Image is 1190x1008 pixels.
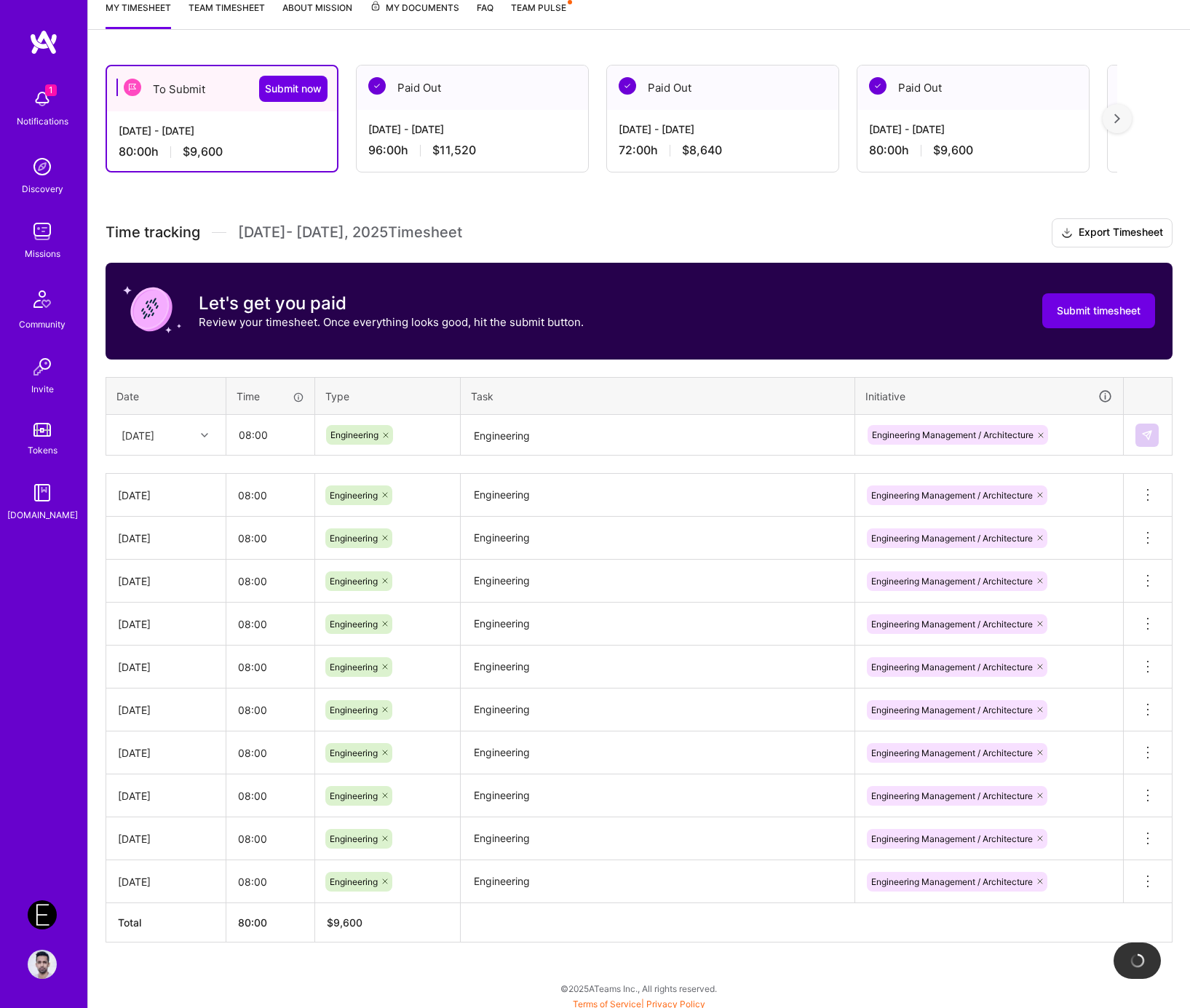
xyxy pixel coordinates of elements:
[226,562,314,600] input: HH:MM
[24,900,60,929] a: Endeavor: Olympic Engineering -3338OEG275
[28,478,57,507] img: guide book
[238,223,462,242] span: [DATE] - [DATE] , 2025 Timesheet
[25,246,60,261] div: Missions
[368,77,386,95] img: Paid Out
[106,223,200,242] span: Time tracking
[118,488,214,503] div: [DATE]
[226,734,314,772] input: HH:MM
[29,29,58,55] img: logo
[330,876,378,887] span: Engineering
[24,950,60,979] a: User Avatar
[259,76,328,102] button: Submit now
[1130,953,1145,968] img: loading
[119,123,325,138] div: [DATE] - [DATE]
[226,777,314,815] input: HH:MM
[871,790,1033,801] span: Engineering Management / Architecture
[462,475,853,515] textarea: Engineering
[106,903,226,942] th: Total
[28,152,57,181] img: discovery
[871,705,1033,715] span: Engineering Management / Architecture
[28,217,57,246] img: teamwork
[330,576,378,587] span: Engineering
[118,745,214,761] div: [DATE]
[106,377,226,415] th: Date
[330,533,378,544] span: Engineering
[28,443,57,458] div: Tokens
[124,79,141,96] img: To Submit
[226,605,314,643] input: HH:MM
[871,490,1033,501] span: Engineering Management / Architecture
[619,122,827,137] div: [DATE] - [DATE]
[330,833,378,844] span: Engineering
[1057,303,1141,318] span: Submit timesheet
[1042,293,1155,328] button: Submit timesheet
[330,429,378,440] span: Engineering
[183,144,223,159] span: $9,600
[871,747,1033,758] span: Engineering Management / Architecture
[118,531,214,546] div: [DATE]
[7,507,78,523] div: [DOMAIN_NAME]
[28,84,57,114] img: bell
[28,352,57,381] img: Invite
[330,619,378,630] span: Engineering
[118,659,214,675] div: [DATE]
[226,476,314,515] input: HH:MM
[462,776,853,816] textarea: Engineering
[682,143,722,158] span: $8,640
[118,874,214,889] div: [DATE]
[25,282,60,317] img: Community
[1052,218,1173,247] button: Export Timesheet
[432,143,476,158] span: $11,520
[226,820,314,858] input: HH:MM
[871,662,1033,672] span: Engineering Management / Architecture
[462,690,853,730] textarea: Engineering
[226,862,314,901] input: HH:MM
[607,66,838,110] div: Paid Out
[17,114,68,129] div: Notifications
[619,143,827,158] div: 72:00 h
[315,377,461,415] th: Type
[1141,429,1153,441] img: Submit
[511,2,566,13] span: Team Pulse
[28,950,57,979] img: User Avatar
[462,561,853,601] textarea: Engineering
[869,122,1077,137] div: [DATE] - [DATE]
[330,747,378,758] span: Engineering
[368,122,576,137] div: [DATE] - [DATE]
[199,293,584,314] h3: Let's get you paid
[872,429,1034,440] span: Engineering Management / Architecture
[869,143,1077,158] div: 80:00 h
[462,416,853,455] textarea: Engineering
[857,66,1089,110] div: Paid Out
[237,389,304,404] div: Time
[226,648,314,686] input: HH:MM
[122,427,154,443] div: [DATE]
[28,900,57,929] img: Endeavor: Olympic Engineering -3338OEG275
[462,604,853,644] textarea: Engineering
[265,82,322,96] span: Submit now
[461,377,855,415] th: Task
[87,970,1190,1007] div: © 2025 ATeams Inc., All rights reserved.
[31,381,54,397] div: Invite
[871,576,1033,587] span: Engineering Management / Architecture
[118,788,214,803] div: [DATE]
[1114,114,1120,124] img: right
[462,518,853,558] textarea: Engineering
[933,143,973,158] span: $9,600
[33,423,51,437] img: tokens
[1135,424,1160,447] div: null
[357,66,588,110] div: Paid Out
[201,432,208,439] i: icon Chevron
[227,416,314,454] input: HH:MM
[462,647,853,687] textarea: Engineering
[619,77,636,95] img: Paid Out
[199,314,584,330] p: Review your timesheet. Once everything looks good, hit the submit button.
[45,84,57,96] span: 1
[226,519,314,557] input: HH:MM
[330,705,378,715] span: Engineering
[330,490,378,501] span: Engineering
[462,819,853,859] textarea: Engineering
[118,831,214,846] div: [DATE]
[107,66,337,111] div: To Submit
[226,691,314,729] input: HH:MM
